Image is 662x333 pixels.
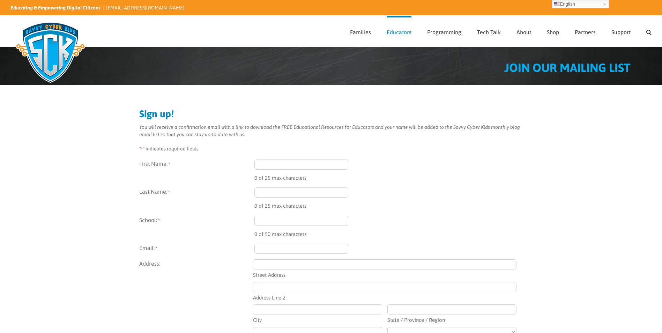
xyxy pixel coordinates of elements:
[646,16,652,46] a: Search
[427,29,461,35] span: Programming
[387,29,411,35] span: Educators
[254,170,523,182] div: 0 of 25 max characters
[254,198,523,210] div: 0 of 25 max characters
[139,259,254,268] legend: Address:
[139,124,520,137] em: You will receive a confirmation email with a link to download the FREE Educational Resources for ...
[427,16,461,46] a: Programming
[253,269,516,279] label: Street Address
[547,16,559,46] a: Shop
[350,16,652,46] nav: Main Menu
[575,29,596,35] span: Partners
[477,29,501,35] span: Tech Talk
[611,16,631,46] a: Support
[139,160,254,182] label: First Name:
[387,314,516,324] label: State / Province / Region
[504,61,631,74] span: JOIN OUR MAILING LIST
[516,29,531,35] span: About
[139,187,254,210] label: Last Name:
[516,16,531,46] a: About
[106,5,184,10] a: [EMAIL_ADDRESS][DOMAIN_NAME]
[350,16,371,46] a: Families
[254,226,523,238] div: 0 of 50 max characters
[10,17,90,87] img: Savvy Cyber Kids Logo
[139,244,254,254] label: Email:
[139,109,523,119] h2: Sign up!
[477,16,501,46] a: Tech Talk
[10,5,101,10] i: Educating & Empowering Digital Citizens
[253,292,516,302] label: Address Line 2
[350,29,371,35] span: Families
[387,16,411,46] a: Educators
[253,314,382,324] label: City
[611,29,631,35] span: Support
[575,16,596,46] a: Partners
[547,29,559,35] span: Shop
[139,216,254,238] label: School:
[139,145,523,153] p: " " indicates required fields
[554,1,560,7] img: en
